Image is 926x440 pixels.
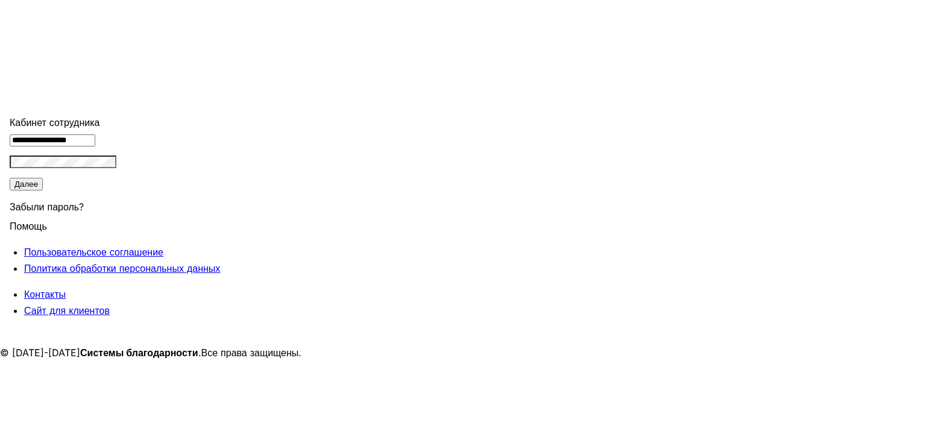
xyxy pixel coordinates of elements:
[10,115,262,131] div: Кабинет сотрудника
[10,178,43,190] button: Далее
[10,192,262,218] div: Забыли пароль?
[24,288,66,300] a: Контакты
[10,213,47,232] span: Помощь
[24,246,163,258] a: Пользовательское соглашение
[24,304,110,316] a: Сайт для клиентов
[80,347,198,359] strong: Системы благодарности
[201,347,302,359] span: Все права защищены.
[24,262,220,274] a: Политика обработки персональных данных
